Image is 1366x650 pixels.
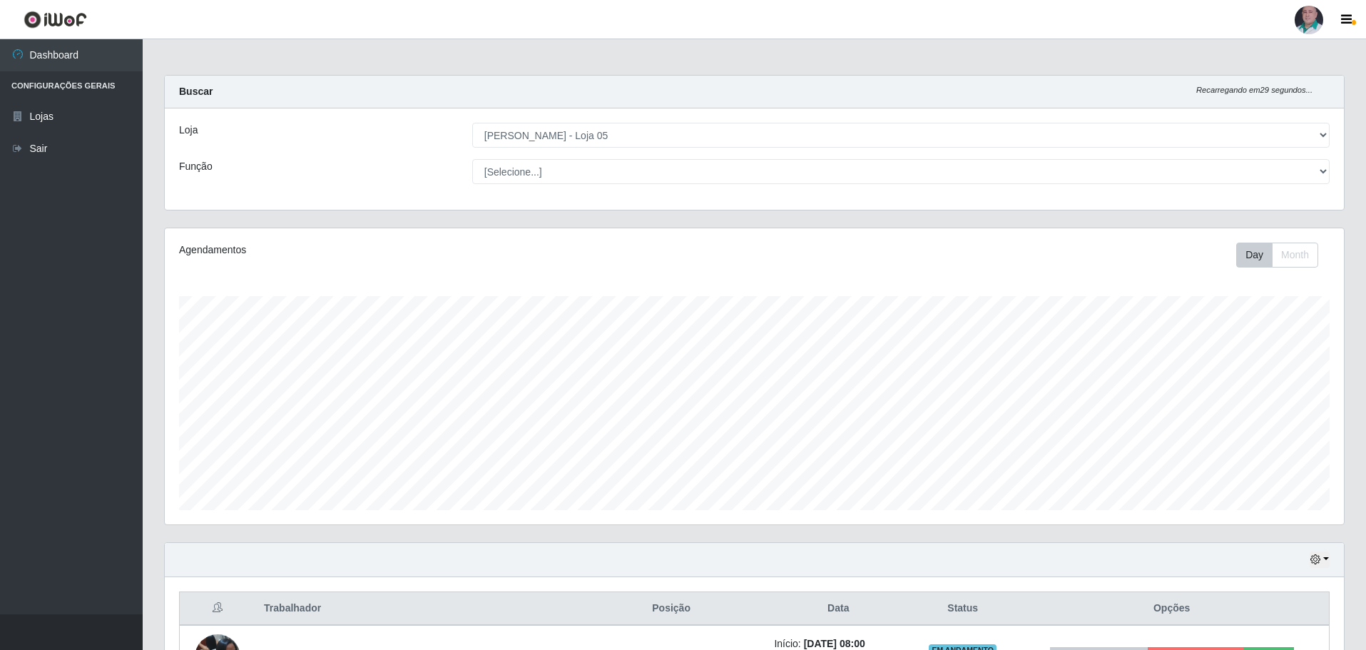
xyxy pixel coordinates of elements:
[1014,592,1329,626] th: Opções
[804,638,865,649] time: [DATE] 08:00
[1236,243,1318,268] div: First group
[577,592,766,626] th: Posição
[1196,86,1313,94] i: Recarregando em 29 segundos...
[179,123,198,138] label: Loja
[911,592,1014,626] th: Status
[1236,243,1330,268] div: Toolbar with button groups
[1272,243,1318,268] button: Month
[1236,243,1273,268] button: Day
[179,86,213,97] strong: Buscar
[179,159,213,174] label: Função
[765,592,911,626] th: Data
[179,243,646,258] div: Agendamentos
[255,592,577,626] th: Trabalhador
[24,11,87,29] img: CoreUI Logo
